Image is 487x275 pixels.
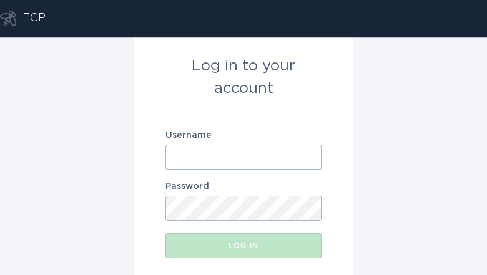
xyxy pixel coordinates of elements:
div: ECP [22,11,46,26]
label: Password [165,182,322,191]
label: Username [165,131,322,140]
div: Log in to your account [165,55,322,100]
button: Log in [165,233,322,258]
div: Log in [172,242,315,249]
